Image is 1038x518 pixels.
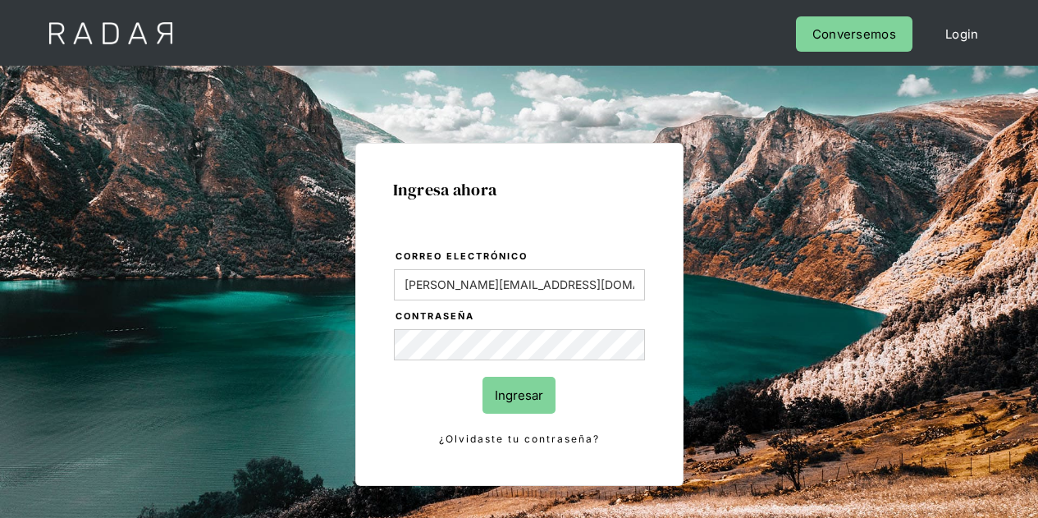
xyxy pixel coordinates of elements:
[482,377,556,414] input: Ingresar
[393,181,646,199] h1: Ingresa ahora
[394,269,645,300] input: bruce@wayne.com
[396,249,645,265] label: Correo electrónico
[394,430,645,448] a: ¿Olvidaste tu contraseña?
[393,248,646,448] form: Login Form
[396,309,645,325] label: Contraseña
[929,16,995,52] a: Login
[796,16,912,52] a: Conversemos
